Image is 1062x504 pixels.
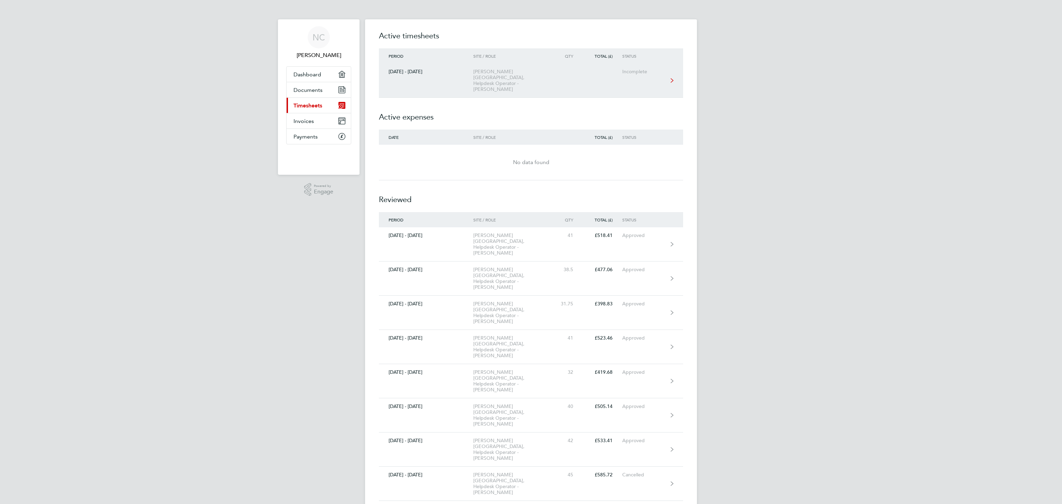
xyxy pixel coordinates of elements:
span: Payments [294,133,318,140]
div: £477.06 [583,267,622,273]
div: 41 [552,335,583,341]
a: [DATE] - [DATE][PERSON_NAME][GEOGRAPHIC_DATA], Helpdesk Operator - [PERSON_NAME]41£523.46Approved [379,330,683,364]
div: [PERSON_NAME][GEOGRAPHIC_DATA], Helpdesk Operator - [PERSON_NAME] [473,438,552,461]
div: [PERSON_NAME][GEOGRAPHIC_DATA], Helpdesk Operator - [PERSON_NAME] [473,267,552,290]
div: Approved [622,335,665,341]
span: Invoices [294,118,314,124]
div: [PERSON_NAME][GEOGRAPHIC_DATA], Helpdesk Operator - [PERSON_NAME] [473,369,552,393]
span: NC [313,33,325,42]
a: [DATE] - [DATE][PERSON_NAME][GEOGRAPHIC_DATA], Helpdesk Operator - [PERSON_NAME]40£505.14Approved [379,398,683,432]
div: Total (£) [583,217,622,222]
div: Site / Role [473,217,552,222]
span: Engage [314,189,333,195]
div: [DATE] - [DATE] [379,232,473,238]
div: [PERSON_NAME][GEOGRAPHIC_DATA], Helpdesk Operator - [PERSON_NAME] [473,472,552,495]
a: [DATE] - [DATE][PERSON_NAME][GEOGRAPHIC_DATA], Helpdesk Operator - [PERSON_NAME]32£419.68Approved [379,364,683,398]
div: Incomplete [622,69,665,75]
div: Site / Role [473,54,552,58]
div: £398.83 [583,301,622,307]
span: Period [389,217,403,222]
span: Documents [294,87,323,93]
div: [DATE] - [DATE] [379,335,473,341]
div: [PERSON_NAME][GEOGRAPHIC_DATA], Helpdesk Operator - [PERSON_NAME] [473,335,552,359]
div: £518.41 [583,232,622,238]
div: 38.5 [552,267,583,273]
div: Site / Role [473,135,552,140]
div: Status [622,217,665,222]
div: Qty [552,54,583,58]
a: [DATE] - [DATE][PERSON_NAME][GEOGRAPHIC_DATA], Helpdesk Operator - [PERSON_NAME]41£518.41Approved [379,227,683,261]
a: Timesheets [287,98,351,113]
div: 45 [552,472,583,478]
a: [DATE] - [DATE][PERSON_NAME][GEOGRAPHIC_DATA], Helpdesk Operator - [PERSON_NAME]Incomplete [379,64,683,98]
div: £419.68 [583,369,622,375]
div: Cancelled [622,472,665,478]
div: [DATE] - [DATE] [379,472,473,478]
img: fastbook-logo-retina.png [287,151,351,162]
div: Date [379,135,473,140]
div: [PERSON_NAME][GEOGRAPHIC_DATA], Helpdesk Operator - [PERSON_NAME] [473,403,552,427]
a: [DATE] - [DATE][PERSON_NAME][GEOGRAPHIC_DATA], Helpdesk Operator - [PERSON_NAME]38.5£477.06Approved [379,261,683,296]
span: Dashboard [294,71,321,78]
a: Powered byEngage [304,183,334,196]
div: Total (£) [583,54,622,58]
div: [DATE] - [DATE] [379,267,473,273]
h2: Reviewed [379,180,683,212]
a: [DATE] - [DATE][PERSON_NAME][GEOGRAPHIC_DATA], Helpdesk Operator - [PERSON_NAME]42£533.41Approved [379,432,683,467]
span: Nitin Chauhan [286,51,351,59]
div: [DATE] - [DATE] [379,438,473,444]
div: Approved [622,301,665,307]
a: Payments [287,129,351,144]
a: Invoices [287,113,351,129]
div: 40 [552,403,583,409]
div: 31.75 [552,301,583,307]
div: Status [622,54,665,58]
span: Period [389,53,403,59]
div: Status [622,135,665,140]
a: Documents [287,82,351,97]
div: Approved [622,403,665,409]
div: £505.14 [583,403,622,409]
div: Approved [622,267,665,273]
div: [PERSON_NAME][GEOGRAPHIC_DATA], Helpdesk Operator - [PERSON_NAME] [473,232,552,256]
div: Total (£) [583,135,622,140]
div: £533.41 [583,438,622,444]
a: Dashboard [287,67,351,82]
span: Timesheets [294,102,322,109]
a: [DATE] - [DATE][PERSON_NAME][GEOGRAPHIC_DATA], Helpdesk Operator - [PERSON_NAME]45£585.72Cancelled [379,467,683,501]
div: 41 [552,232,583,238]
div: Qty [552,217,583,222]
div: £523.46 [583,335,622,341]
a: Go to home page [286,151,351,162]
h2: Active timesheets [379,30,683,48]
a: [DATE] - [DATE][PERSON_NAME][GEOGRAPHIC_DATA], Helpdesk Operator - [PERSON_NAME]31.75£398.83Approved [379,296,683,330]
div: 32 [552,369,583,375]
div: [DATE] - [DATE] [379,403,473,409]
h2: Active expenses [379,98,683,130]
div: 42 [552,438,583,444]
span: Powered by [314,183,333,189]
div: Approved [622,369,665,375]
div: Approved [622,232,665,238]
nav: Main navigation [278,19,360,175]
div: Approved [622,438,665,444]
div: [PERSON_NAME][GEOGRAPHIC_DATA], Helpdesk Operator - [PERSON_NAME] [473,301,552,324]
div: £585.72 [583,472,622,478]
div: No data found [379,158,683,167]
div: [DATE] - [DATE] [379,69,473,75]
div: [PERSON_NAME][GEOGRAPHIC_DATA], Helpdesk Operator - [PERSON_NAME] [473,69,552,92]
a: NC[PERSON_NAME] [286,26,351,59]
div: [DATE] - [DATE] [379,301,473,307]
div: [DATE] - [DATE] [379,369,473,375]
